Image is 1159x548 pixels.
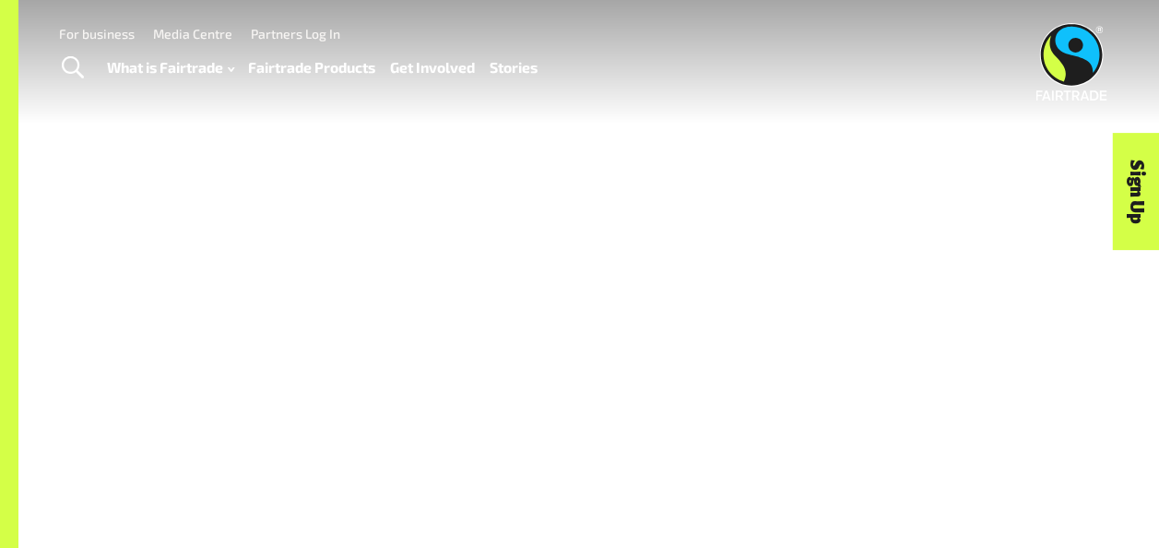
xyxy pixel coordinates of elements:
a: Partners Log In [251,26,340,42]
a: For business [59,26,135,42]
a: What is Fairtrade [107,54,234,80]
a: Toggle Search [50,45,95,91]
a: Get Involved [390,54,475,80]
a: Media Centre [153,26,232,42]
a: Stories [490,54,538,80]
img: Fairtrade Australia New Zealand logo [1036,23,1107,101]
a: Fairtrade Products [248,54,375,80]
